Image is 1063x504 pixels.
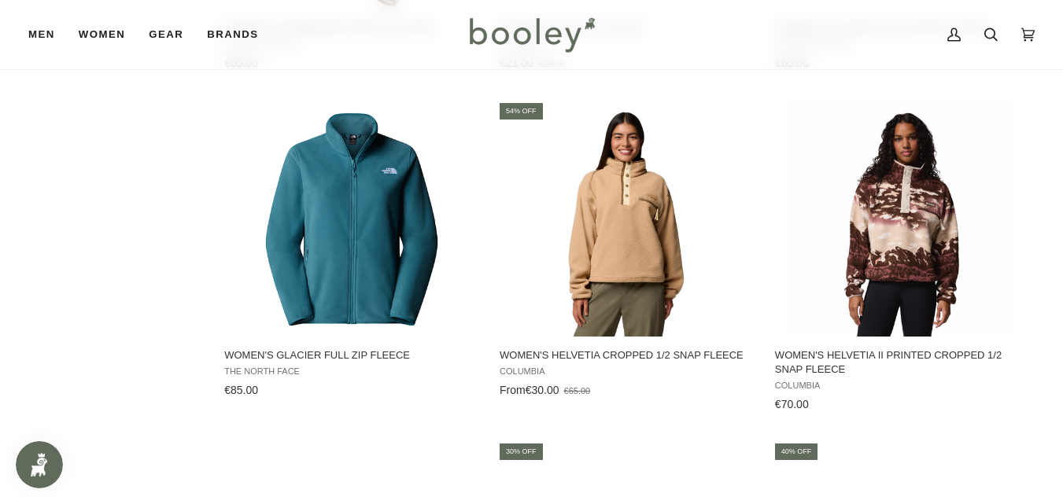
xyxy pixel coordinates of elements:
span: €85.00 [224,384,258,396]
span: Women [79,27,125,42]
img: Columbia Helvetia II Printed Cropped 1/2 Snap Fleece Tobacco Sisters / Dark Stone - Booley Galway [784,101,1020,337]
img: Columbia Women's Helvetia Cropped 1/2 Snap Canoe - Booley Galway [508,101,744,337]
img: Booley [463,12,600,57]
span: €65.00 [564,386,591,395]
span: From [500,384,526,396]
a: Women's Helvetia II Printed Cropped 1/2 Snap Fleece [773,101,1032,417]
iframe: Button to open loyalty program pop-up [16,441,63,488]
span: Women's Helvetia Cropped 1/2 Snap Fleece [500,348,754,362]
img: The North Face Women's Glacier Full Zip Fleece Space - Booley Galway [234,101,470,337]
a: Women's Helvetia Cropped 1/2 Snap Fleece [497,101,756,403]
span: Brands [207,27,258,42]
span: The North Face [224,366,478,377]
span: Columbia [500,366,754,377]
a: Women's Glacier Full Zip Fleece [222,101,481,403]
div: 30% off [500,443,543,460]
span: Women's Helvetia II Printed Cropped 1/2 Snap Fleece [775,348,1029,377]
span: Columbia [775,381,1029,391]
span: Women's Glacier Full Zip Fleece [224,348,478,362]
span: Men [28,27,55,42]
span: €30.00 [526,384,559,396]
div: 40% off [775,443,818,460]
span: Gear [149,27,183,42]
span: €70.00 [775,398,809,410]
div: 54% off [500,103,543,120]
